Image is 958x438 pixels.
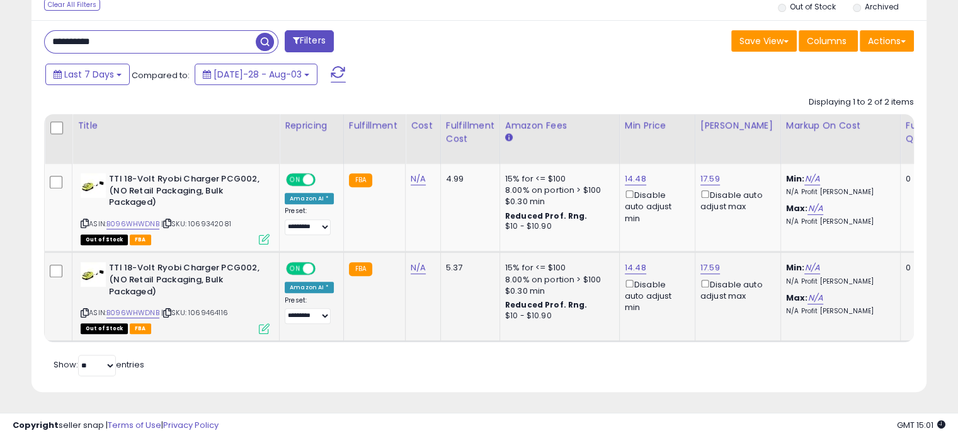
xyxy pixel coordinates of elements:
[161,308,228,318] span: | SKU: 1069464116
[81,234,128,245] span: All listings that are currently out of stock and unavailable for purchase on Amazon
[446,262,490,274] div: 5.37
[349,119,400,132] div: Fulfillment
[108,419,161,431] a: Terms of Use
[786,217,891,226] p: N/A Profit [PERSON_NAME]
[700,262,720,274] a: 17.59
[860,30,914,52] button: Actions
[505,262,610,274] div: 15% for <= $100
[786,262,805,274] b: Min:
[285,296,334,325] div: Preset:
[807,202,823,215] a: N/A
[505,196,610,207] div: $0.30 min
[314,175,334,185] span: OFF
[804,262,819,274] a: N/A
[81,262,270,332] div: ASIN:
[505,221,610,232] div: $10 - $10.90
[314,263,334,274] span: OFF
[809,96,914,108] div: Displaying 1 to 2 of 2 items
[195,64,317,85] button: [DATE]-28 - Aug-03
[807,35,847,47] span: Columns
[786,292,808,304] b: Max:
[106,308,159,318] a: B096WHWDNB
[109,262,262,301] b: TTI 18-Volt Ryobi Charger PCG002, (NO Retail Packaging, Bulk Packaged)
[446,173,490,185] div: 4.99
[625,173,646,185] a: 14.48
[285,30,334,52] button: Filters
[109,173,262,212] b: TTI 18-Volt Ryobi Charger PCG002, (NO Retail Packaging, Bulk Packaged)
[505,274,610,285] div: 8.00% on portion > $100
[807,292,823,304] a: N/A
[505,285,610,297] div: $0.30 min
[349,262,372,276] small: FBA
[81,323,128,334] span: All listings that are currently out of stock and unavailable for purchase on Amazon
[786,119,895,132] div: Markup on Cost
[77,119,274,132] div: Title
[700,173,720,185] a: 17.59
[625,188,685,224] div: Disable auto adjust min
[64,68,114,81] span: Last 7 Days
[786,188,891,197] p: N/A Profit [PERSON_NAME]
[505,210,588,221] b: Reduced Prof. Rng.
[505,173,610,185] div: 15% for <= $100
[287,175,303,185] span: ON
[505,185,610,196] div: 8.00% on portion > $100
[411,119,435,132] div: Cost
[411,173,426,185] a: N/A
[285,119,338,132] div: Repricing
[130,323,151,334] span: FBA
[700,119,775,132] div: [PERSON_NAME]
[81,173,270,243] div: ASIN:
[786,277,891,286] p: N/A Profit [PERSON_NAME]
[214,68,302,81] span: [DATE]-28 - Aug-03
[780,114,900,164] th: The percentage added to the cost of goods (COGS) that forms the calculator for Min & Max prices.
[505,299,588,310] b: Reduced Prof. Rng.
[411,262,426,274] a: N/A
[106,219,159,229] a: B096WHWDNB
[285,193,334,204] div: Amazon AI *
[799,30,858,52] button: Columns
[45,64,130,85] button: Last 7 Days
[54,359,144,371] span: Show: entries
[625,262,646,274] a: 14.48
[700,277,771,302] div: Disable auto adjust max
[906,119,949,146] div: Fulfillable Quantity
[786,307,891,316] p: N/A Profit [PERSON_NAME]
[906,262,945,274] div: 0
[285,207,334,235] div: Preset:
[906,173,945,185] div: 0
[786,202,808,214] b: Max:
[700,188,771,212] div: Disable auto adjust max
[625,277,685,314] div: Disable auto adjust min
[786,173,805,185] b: Min:
[897,419,945,431] span: 2025-08-11 15:01 GMT
[285,282,334,293] div: Amazon AI *
[81,173,106,198] img: 31QPFprUTrS._SL40_.jpg
[161,219,231,229] span: | SKU: 1069342081
[132,69,190,81] span: Compared to:
[505,132,513,144] small: Amazon Fees.
[505,311,610,321] div: $10 - $10.90
[130,234,151,245] span: FBA
[13,420,219,432] div: seller snap | |
[287,263,303,274] span: ON
[446,119,494,146] div: Fulfillment Cost
[505,119,614,132] div: Amazon Fees
[804,173,819,185] a: N/A
[864,1,898,12] label: Archived
[163,419,219,431] a: Privacy Policy
[81,262,106,287] img: 31QPFprUTrS._SL40_.jpg
[349,173,372,187] small: FBA
[625,119,690,132] div: Min Price
[13,419,59,431] strong: Copyright
[731,30,797,52] button: Save View
[790,1,836,12] label: Out of Stock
